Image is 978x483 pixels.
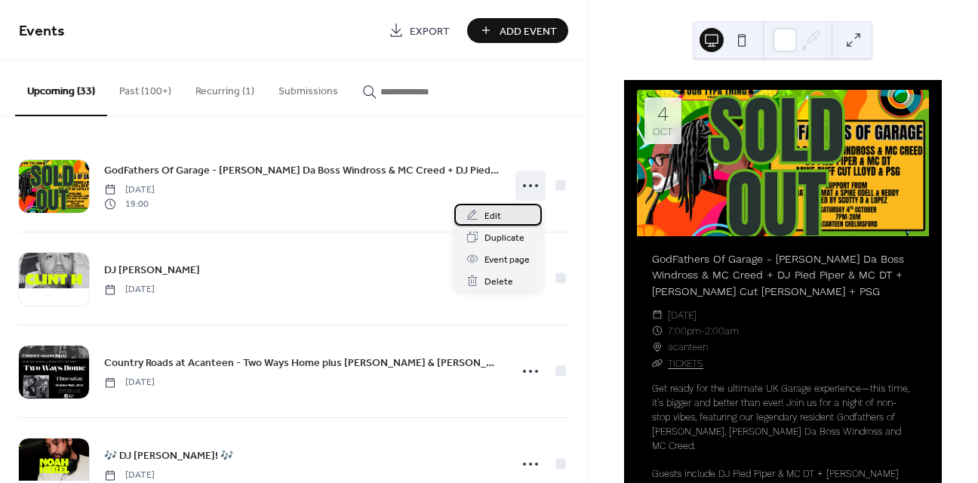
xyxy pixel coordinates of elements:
[104,283,155,297] span: [DATE]
[410,23,450,39] span: Export
[653,127,673,137] div: Oct
[19,17,65,46] span: Events
[104,162,500,179] a: GodFathers Of Garage - [PERSON_NAME] Da Boss Windross & MC Creed + DJ Pied Piper & MC DT + [PERSO...
[15,61,107,116] button: Upcoming (33)
[484,274,513,290] span: Delete
[104,447,233,464] a: 🎶 DJ [PERSON_NAME]! 🎶
[104,197,155,211] span: 19:00
[484,230,524,246] span: Duplicate
[183,61,266,115] button: Recurring (1)
[104,376,155,389] span: [DATE]
[104,469,155,482] span: [DATE]
[484,208,501,224] span: Edit
[104,354,500,371] a: Country Roads at Acanteen - Two Ways Home plus [PERSON_NAME] & [PERSON_NAME]
[484,252,530,268] span: Event page
[104,355,500,371] span: Country Roads at Acanteen - Two Ways Home plus [PERSON_NAME] & [PERSON_NAME]
[652,307,663,323] div: ​
[657,104,669,125] div: 4
[652,253,904,297] a: GodFathers Of Garage - [PERSON_NAME] Da Boss Windross & MC Creed + DJ Pied Piper & MC DT + [PERSO...
[266,61,350,115] button: Submissions
[705,323,739,339] span: 2:00am
[668,339,708,355] span: acanteen
[107,61,183,115] button: Past (100+)
[467,18,568,43] button: Add Event
[104,261,200,278] a: DJ [PERSON_NAME]
[104,448,233,464] span: 🎶 DJ [PERSON_NAME]! 🎶
[104,163,500,179] span: GodFathers Of Garage - [PERSON_NAME] Da Boss Windross & MC Creed + DJ Pied Piper & MC DT + [PERSO...
[377,18,461,43] a: Export
[104,263,200,278] span: DJ [PERSON_NAME]
[652,339,663,355] div: ​
[668,323,701,339] span: 7:00pm
[104,183,155,197] span: [DATE]
[668,307,697,323] span: [DATE]
[652,323,663,339] div: ​
[668,358,703,369] a: TICKETS
[701,323,705,339] span: -
[652,355,663,371] div: ​
[500,23,557,39] span: Add Event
